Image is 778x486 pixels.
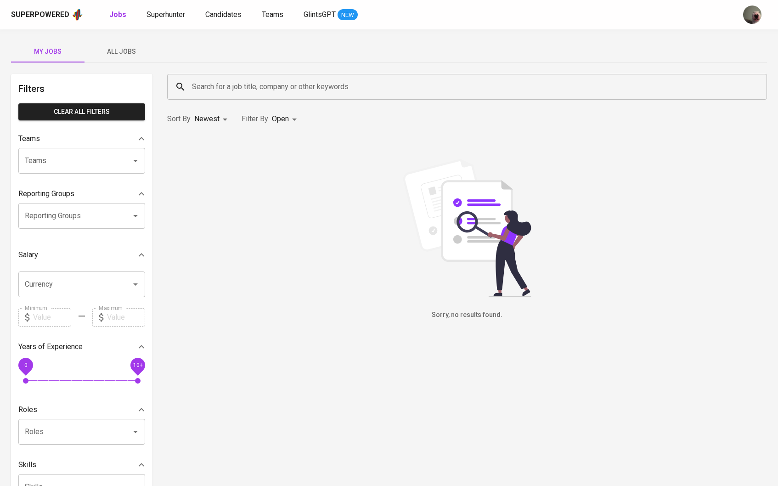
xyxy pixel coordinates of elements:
p: Salary [18,249,38,260]
img: app logo [71,8,84,22]
p: Skills [18,459,36,470]
span: Superhunter [147,10,185,19]
p: Roles [18,404,37,415]
div: Newest [194,111,231,128]
img: file_searching.svg [398,159,536,297]
div: Years of Experience [18,338,145,356]
button: Open [129,209,142,222]
input: Value [107,308,145,327]
img: aji.muda@glints.com [743,6,761,24]
p: Years of Experience [18,341,83,352]
button: Open [129,425,142,438]
p: Reporting Groups [18,188,74,199]
span: All Jobs [90,46,152,57]
p: Sort By [167,113,191,124]
a: GlintsGPT NEW [304,9,358,21]
button: Open [129,154,142,167]
div: Skills [18,456,145,474]
button: Open [129,278,142,291]
div: Salary [18,246,145,264]
div: Superpowered [11,10,69,20]
span: Open [272,114,289,123]
span: Teams [262,10,283,19]
div: Teams [18,130,145,148]
a: Teams [262,9,285,21]
p: Filter By [242,113,268,124]
a: Jobs [109,9,128,21]
button: Clear All filters [18,103,145,120]
span: NEW [338,11,358,20]
a: Superpoweredapp logo [11,8,84,22]
h6: Filters [18,81,145,96]
p: Teams [18,133,40,144]
span: GlintsGPT [304,10,336,19]
a: Candidates [205,9,243,21]
div: Reporting Groups [18,185,145,203]
div: Roles [18,401,145,419]
span: 0 [24,362,27,368]
h6: Sorry, no results found. [167,310,767,320]
span: Clear All filters [26,106,138,118]
a: Superhunter [147,9,187,21]
div: Open [272,111,300,128]
span: Candidates [205,10,242,19]
span: My Jobs [17,46,79,57]
b: Jobs [109,10,126,19]
span: 10+ [133,362,142,368]
p: Newest [194,113,220,124]
input: Value [33,308,71,327]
